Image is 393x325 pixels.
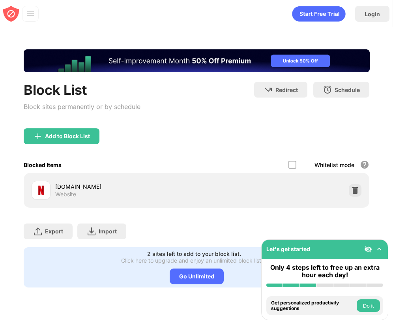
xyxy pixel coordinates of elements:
img: eye-not-visible.svg [364,245,372,253]
img: omni-setup-toggle.svg [375,245,383,253]
div: Click here to upgrade and enjoy an unlimited block list. [121,257,263,264]
img: favicons [36,186,46,195]
div: Import [99,228,117,235]
div: Website [55,191,76,198]
div: Block List [24,82,140,98]
img: blocksite-icon-red.svg [3,6,19,22]
div: [DOMAIN_NAME] [55,182,196,191]
div: Login [365,11,380,17]
div: Export [45,228,63,235]
div: Whitelist mode [314,162,354,168]
div: 2 sites left to add to your block list. [147,250,241,257]
button: Do it [357,299,380,312]
div: animation [292,6,346,22]
div: Go Unlimited [170,269,224,284]
div: Blocked Items [24,162,62,168]
div: Get personalized productivity suggestions [271,300,355,312]
div: Add to Block List [45,133,90,139]
div: Schedule [335,86,360,93]
iframe: Banner [24,49,370,72]
div: Let's get started [266,246,310,252]
div: Block sites permanently or by schedule [24,101,140,113]
div: Only 4 steps left to free up an extra hour each day! [266,264,383,279]
div: Redirect [275,86,298,93]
